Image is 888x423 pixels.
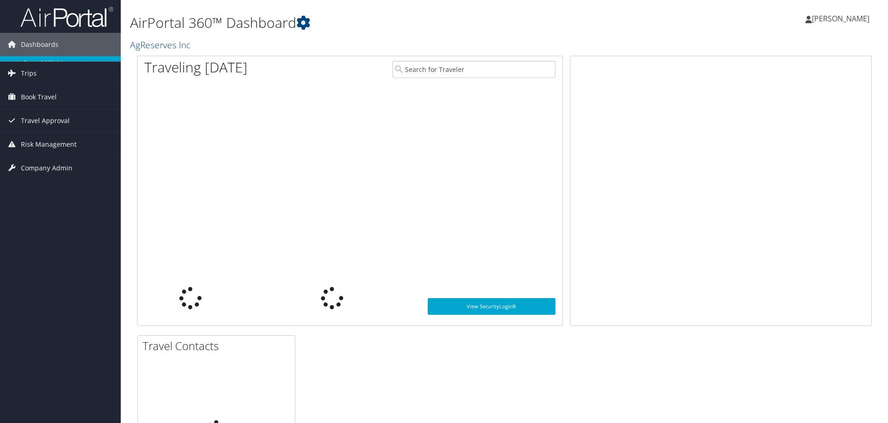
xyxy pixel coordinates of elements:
input: Search for Traveler [392,61,555,78]
span: Risk Management [21,133,77,156]
span: Book Travel [21,85,57,109]
a: View SecurityLogic® [428,298,555,315]
span: Dashboards [21,33,59,56]
a: [PERSON_NAME] [805,5,879,33]
span: [PERSON_NAME] [812,13,869,24]
a: AgReserves Inc [130,39,193,51]
span: Company Admin [21,156,72,180]
h1: Traveling [DATE] [144,58,248,77]
img: airportal-logo.png [20,6,113,28]
span: Trips [21,62,37,85]
h2: Travel Contacts [143,338,295,354]
h1: AirPortal 360™ Dashboard [130,13,629,33]
span: Travel Approval [21,109,70,132]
